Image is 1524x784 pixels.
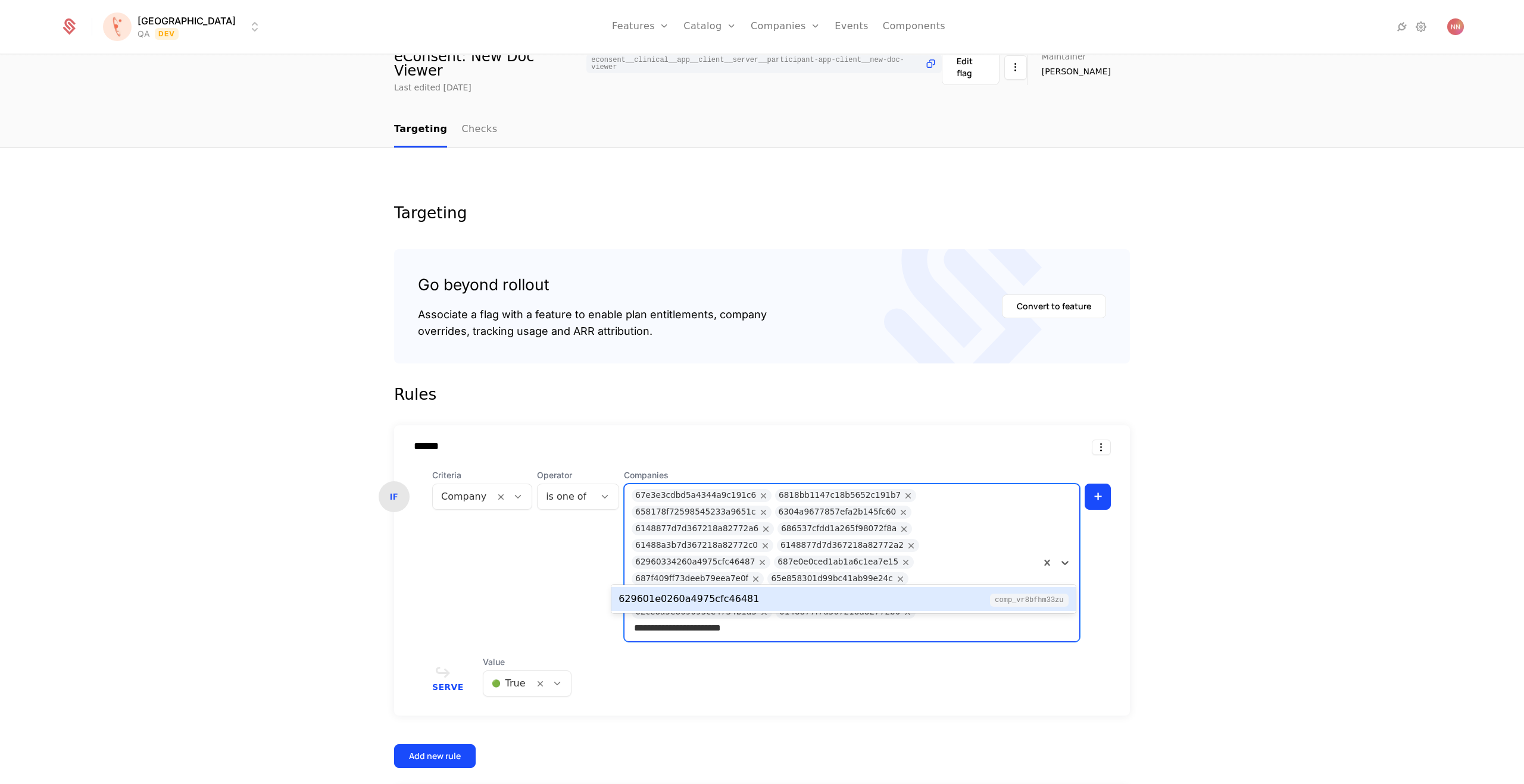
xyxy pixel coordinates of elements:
button: Select action [1004,49,1027,85]
span: Companies [624,469,1080,481]
span: [PERSON_NAME] [1042,65,1111,77]
div: Remove 6818bb1147c18b5652c191b7 [901,489,916,502]
span: Serve [432,683,464,691]
span: Dev [155,28,179,40]
span: Maintainer [1042,52,1086,61]
div: 687e0e0ced1ab1a6c1ea7e15 [777,556,898,569]
div: 6818bb1147c18b5652c191b7 [779,489,901,502]
div: Last edited [DATE] [394,81,471,93]
ul: Choose Sub Page [394,112,497,148]
nav: Main [394,112,1130,148]
div: Remove 6304a9677857efa2b145fc60 [896,506,911,519]
div: Add new rule [409,750,461,762]
img: Florence [103,12,132,41]
button: Add new rule [394,744,476,768]
div: 658178f72598545233a9651c [635,506,755,519]
div: 65e858301d99bc41ab99e24c [771,572,892,585]
button: Open user button [1447,18,1464,35]
button: Convert to feature [1002,294,1106,318]
div: 629601e0260a4975cfc46481 [619,592,759,606]
img: Nenad Nastasic [1447,18,1464,35]
div: Targeting [394,205,1130,221]
div: 61488a3b7d367218a82772c0 [635,539,758,552]
div: 686537cfdd1a265f98072f8a [781,522,897,535]
span: [GEOGRAPHIC_DATA] [138,14,236,28]
a: Targeting [394,112,447,148]
span: Criteria [432,469,532,481]
div: Edit flag [957,55,985,79]
div: Remove 686537cfdd1a265f98072f8a [897,522,912,535]
div: Remove 67e3e3cdbd5a4344a9c191c6 [756,489,772,502]
div: 6148877d7d367218a82772a6 [635,522,758,535]
button: Select environment [107,14,262,40]
div: 62960334260a4975cfc46487 [635,556,755,569]
span: Operator [537,469,619,481]
div: Rules [394,382,1130,406]
div: Remove 6148877d7d367218a82772a2 [904,539,919,552]
span: econsent__clinical__app__client__server__participant-app-client__new-doc-viewer [591,57,920,71]
div: Associate a flag with a feature to enable plan entitlements, company overrides, tracking usage an... [418,306,767,340]
span: comp_Vr8BfHM33zU [990,594,1068,607]
a: Checks [461,112,497,148]
div: Remove 687e0e0ced1ab1a6c1ea7e15 [898,556,914,569]
div: Remove 687f409ff73deeb79eea7e0f [748,572,764,585]
button: Select action [1092,440,1111,455]
div: 687f409ff73deeb79eea7e0f [635,572,748,585]
div: QA [138,28,150,40]
div: 6304a9677857efa2b145fc60 [779,506,897,519]
div: Remove 6148877d7d367218a82772a6 [758,522,774,535]
button: + [1085,484,1111,510]
div: IF [379,481,410,512]
span: Value [483,656,571,668]
div: 67e3e3cdbd5a4344a9c191c6 [635,489,756,502]
div: Remove 65e858301d99bc41ab99e24c [893,572,908,585]
a: Settings [1414,20,1428,34]
div: Remove 61488a3b7d367218a82772c0 [758,539,773,552]
div: Remove 658178f72598545233a9651c [756,506,772,519]
div: 6148877d7d367218a82772a2 [780,539,904,552]
a: Integrations [1395,20,1409,34]
div: Go beyond rollout [418,273,767,297]
button: Edit flag [942,49,1000,85]
div: eConsent: New Doc Viewer [394,49,942,78]
div: Remove 62960334260a4975cfc46487 [755,556,770,569]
